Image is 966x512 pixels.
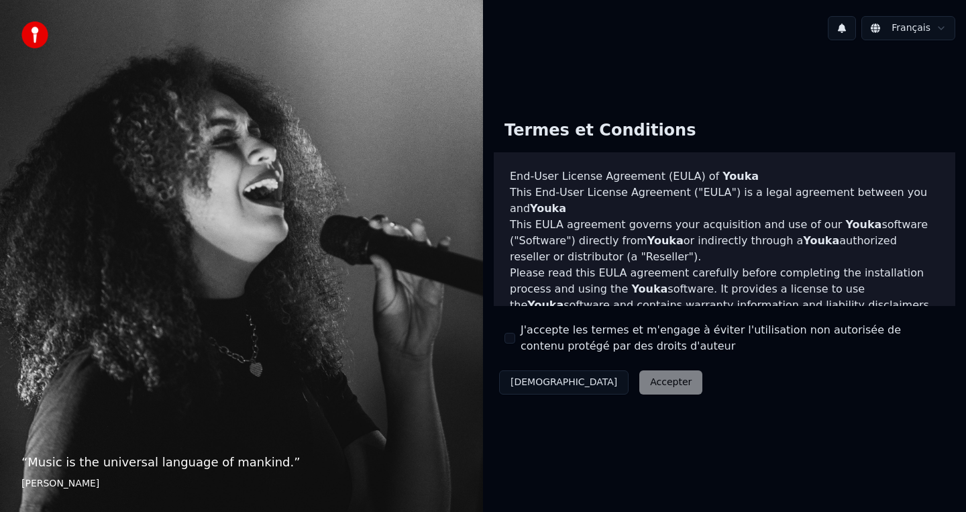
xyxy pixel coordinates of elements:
span: Youka [803,234,839,247]
span: Youka [647,234,684,247]
p: “ Music is the universal language of mankind. ” [21,453,462,472]
span: Youka [631,283,667,295]
span: Youka [530,202,566,215]
button: [DEMOGRAPHIC_DATA] [499,370,629,395]
span: Youka [527,299,563,311]
img: youka [21,21,48,48]
p: This EULA agreement governs your acquisition and use of our software ("Software") directly from o... [510,217,939,265]
h3: End-User License Agreement (EULA) of [510,168,939,185]
span: Youka [845,218,881,231]
label: J'accepte les termes et m'engage à éviter l'utilisation non autorisée de contenu protégé par des ... [521,322,945,354]
p: Please read this EULA agreement carefully before completing the installation process and using th... [510,265,939,313]
span: Youka [722,170,759,183]
div: Termes et Conditions [494,109,706,152]
footer: [PERSON_NAME] [21,477,462,491]
p: This End-User License Agreement ("EULA") is a legal agreement between you and [510,185,939,217]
